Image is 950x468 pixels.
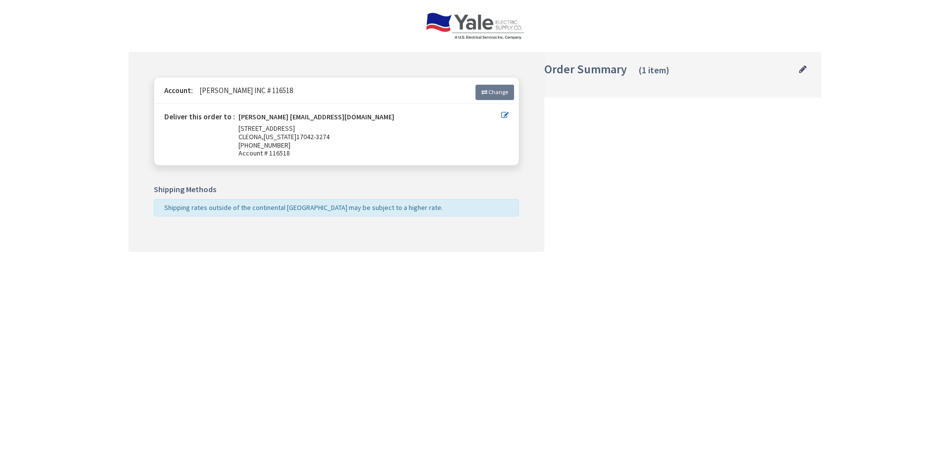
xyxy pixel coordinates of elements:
img: Yale Electric Supply Co. [426,12,524,40]
span: [STREET_ADDRESS] [238,124,295,133]
strong: Account: [164,86,193,95]
span: [PHONE_NUMBER] [238,141,290,150]
span: Order Summary [544,61,627,77]
span: Change [488,88,508,96]
span: 17042-3274 [296,132,330,141]
a: Change [475,85,514,100]
span: [US_STATE] [264,132,296,141]
span: CLEONA, [238,132,264,141]
strong: Deliver this order to : [164,112,235,121]
strong: [PERSON_NAME] [EMAIL_ADDRESS][DOMAIN_NAME] [238,113,394,124]
span: (1 item) [639,64,669,76]
span: [PERSON_NAME] INC # 116518 [194,86,293,95]
span: Shipping rates outside of the continental [GEOGRAPHIC_DATA] may be subject to a higher rate. [164,203,443,212]
h5: Shipping Methods [154,185,519,194]
span: Account # 116518 [238,149,501,157]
